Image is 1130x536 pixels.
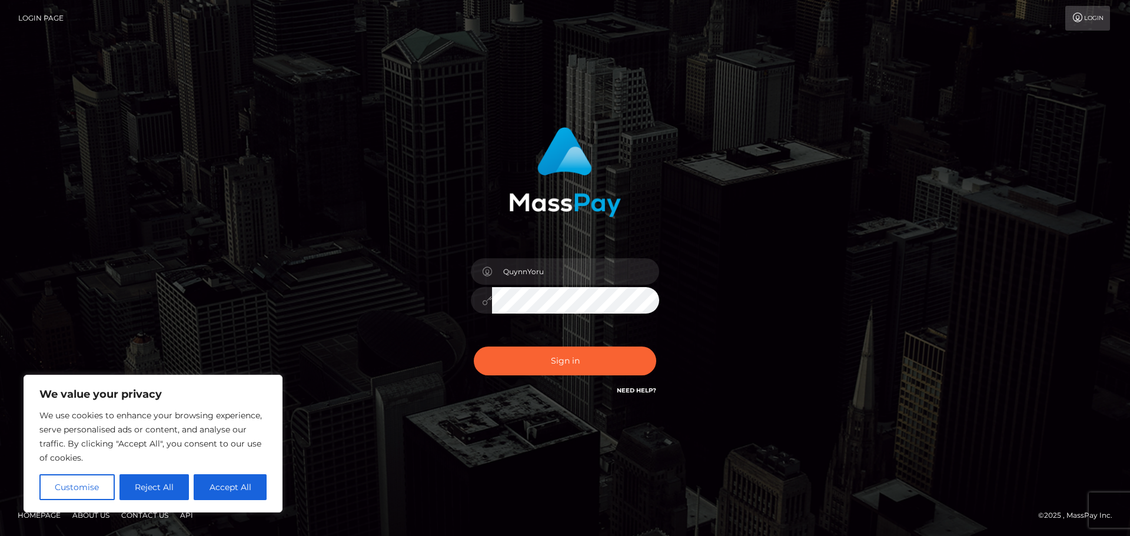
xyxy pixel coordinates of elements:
[617,387,656,394] a: Need Help?
[39,474,115,500] button: Customise
[39,387,267,401] p: We value your privacy
[13,506,65,524] a: Homepage
[1065,6,1110,31] a: Login
[194,474,267,500] button: Accept All
[18,6,64,31] a: Login Page
[24,375,282,512] div: We value your privacy
[119,474,190,500] button: Reject All
[492,258,659,285] input: Username...
[509,127,621,217] img: MassPay Login
[474,347,656,375] button: Sign in
[175,506,198,524] a: API
[1038,509,1121,522] div: © 2025 , MassPay Inc.
[68,506,114,524] a: About Us
[39,408,267,465] p: We use cookies to enhance your browsing experience, serve personalised ads or content, and analys...
[117,506,173,524] a: Contact Us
